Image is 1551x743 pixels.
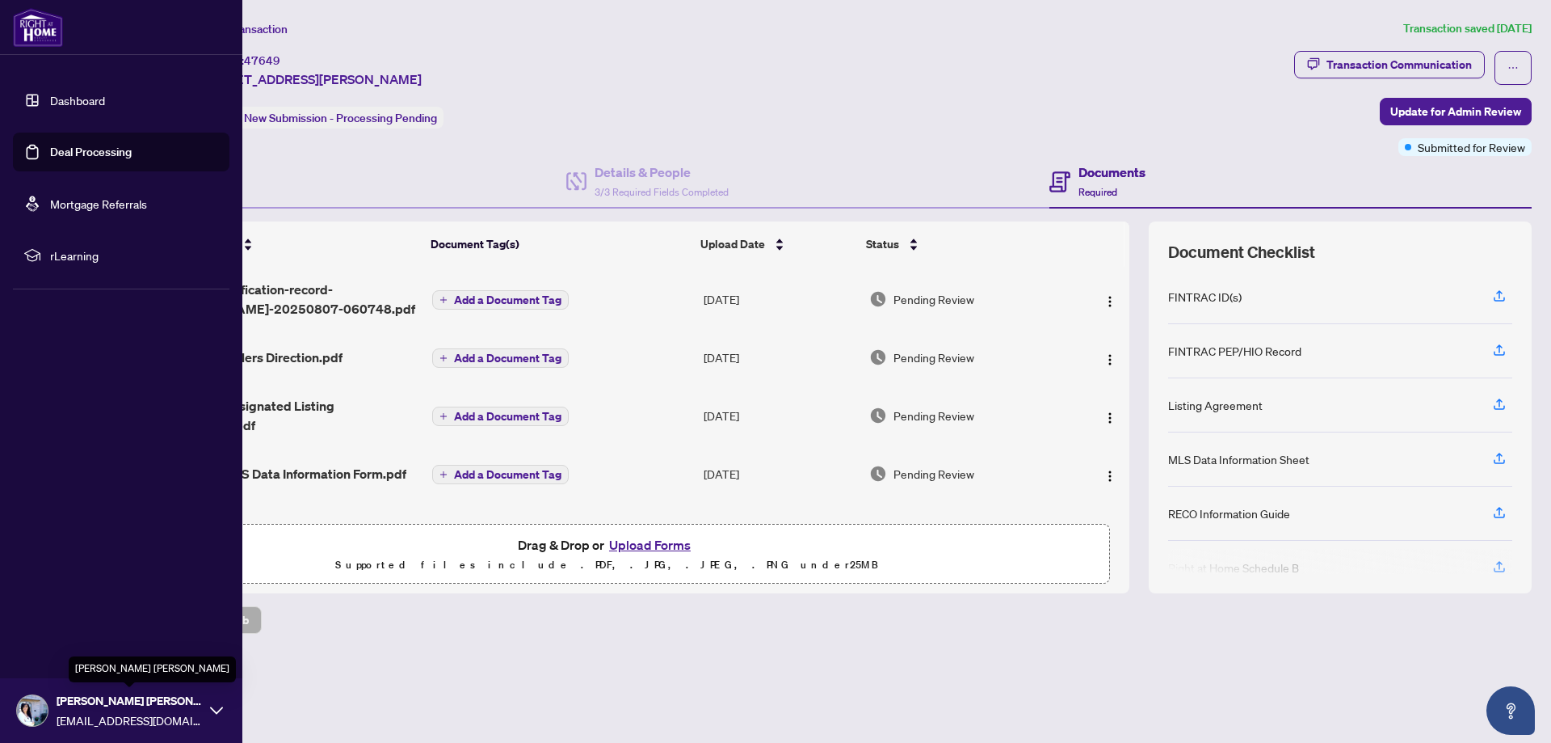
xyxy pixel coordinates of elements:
[13,8,63,47] img: logo
[454,353,561,364] span: Add a Document Tag
[697,500,864,564] td: [DATE]
[866,235,899,253] span: Status
[595,186,729,198] span: 3/3 Required Fields Completed
[201,22,288,36] span: View Transaction
[1097,344,1123,370] button: Logo
[432,348,569,369] button: Add a Document Tag
[697,267,864,331] td: [DATE]
[439,354,448,362] span: plus
[50,145,132,159] a: Deal Processing
[869,407,887,424] img: Document Status
[50,196,147,211] a: Mortgage Referrals
[432,406,569,427] button: Add a Document Tag
[432,290,569,310] button: Add a Document Tag
[57,711,202,729] span: [EMAIL_ADDRESS][DOMAIN_NAME]
[1097,286,1123,312] button: Logo
[1103,412,1116,424] img: Logo
[439,412,448,420] span: plus
[1168,241,1315,264] span: Document Checklist
[114,555,1099,575] p: Supported files include .PDF, .JPG, .JPEG, .PNG under 25 MB
[432,465,569,484] button: Add a Document Tag
[694,222,860,267] th: Upload Date
[860,222,1066,267] th: Status
[69,656,236,682] div: [PERSON_NAME] [PERSON_NAME]
[697,331,864,383] td: [DATE]
[869,465,887,483] img: Document Status
[454,294,561,306] span: Add a Document Tag
[697,383,864,448] td: [DATE]
[57,692,202,710] span: [PERSON_NAME] [PERSON_NAME]
[697,448,864,500] td: [DATE]
[164,464,406,483] span: Form 290 MLS Data Information Form.pdf
[1326,52,1472,78] div: Transaction Communication
[439,471,448,479] span: plus
[424,222,694,267] th: Document Tag(s)
[432,289,569,310] button: Add a Document Tag
[1294,51,1485,78] button: Transaction Communication
[1507,62,1519,74] span: ellipsis
[1168,396,1263,414] div: Listing Agreement
[893,348,974,366] span: Pending Review
[595,163,729,182] h4: Details & People
[1097,461,1123,487] button: Logo
[1486,686,1535,735] button: Open asap
[157,222,424,267] th: (8) File Name
[1380,98,1532,125] button: Update for Admin Review
[1168,504,1290,522] div: RECO Information Guide
[893,290,974,308] span: Pending Review
[1168,288,1242,306] div: FINTRAC ID(s)
[893,407,974,424] span: Pending Review
[869,348,887,366] img: Document Status
[454,469,561,480] span: Add a Document Tag
[454,411,561,422] span: Add a Document Tag
[164,280,420,319] span: fintrac-identification-record-[PERSON_NAME]-20250807-060748.pdf
[432,407,569,426] button: Add a Document Tag
[518,534,696,555] span: Drag & Drop or
[1168,450,1309,468] div: MLS Data Information Sheet
[1078,163,1145,182] h4: Documents
[104,525,1109,585] span: Drag & Drop orUpload FormsSupported files include .PDF, .JPG, .JPEG, .PNG under25MB
[200,107,443,129] div: Status:
[432,464,569,485] button: Add a Document Tag
[1103,295,1116,308] img: Logo
[1078,186,1117,198] span: Required
[1390,99,1521,125] span: Update for Admin Review
[700,235,765,253] span: Upload Date
[17,695,48,726] img: Profile Icon
[50,247,218,264] span: rLearning
[164,513,420,551] span: Listing Agreement For Sale - Schedule A.pdf
[1168,342,1301,360] div: FINTRAC PEP/HIO Record
[244,111,437,125] span: New Submission - Processing Pending
[439,296,448,304] span: plus
[1403,19,1532,38] article: Transaction saved [DATE]
[869,290,887,308] img: Document Status
[893,465,974,483] span: Pending Review
[604,534,696,555] button: Upload Forms
[432,348,569,368] button: Add a Document Tag
[1103,470,1116,483] img: Logo
[50,93,105,108] a: Dashboard
[1103,353,1116,366] img: Logo
[200,70,422,89] span: [STREET_ADDRESS][PERSON_NAME]
[164,348,343,367] span: Form 244 Sellers Direction.pdf
[1097,403,1123,428] button: Logo
[244,53,280,68] span: 47649
[164,396,420,435] span: Form 271 Designated Listing Agreement.pdf
[1418,138,1525,156] span: Submitted for Review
